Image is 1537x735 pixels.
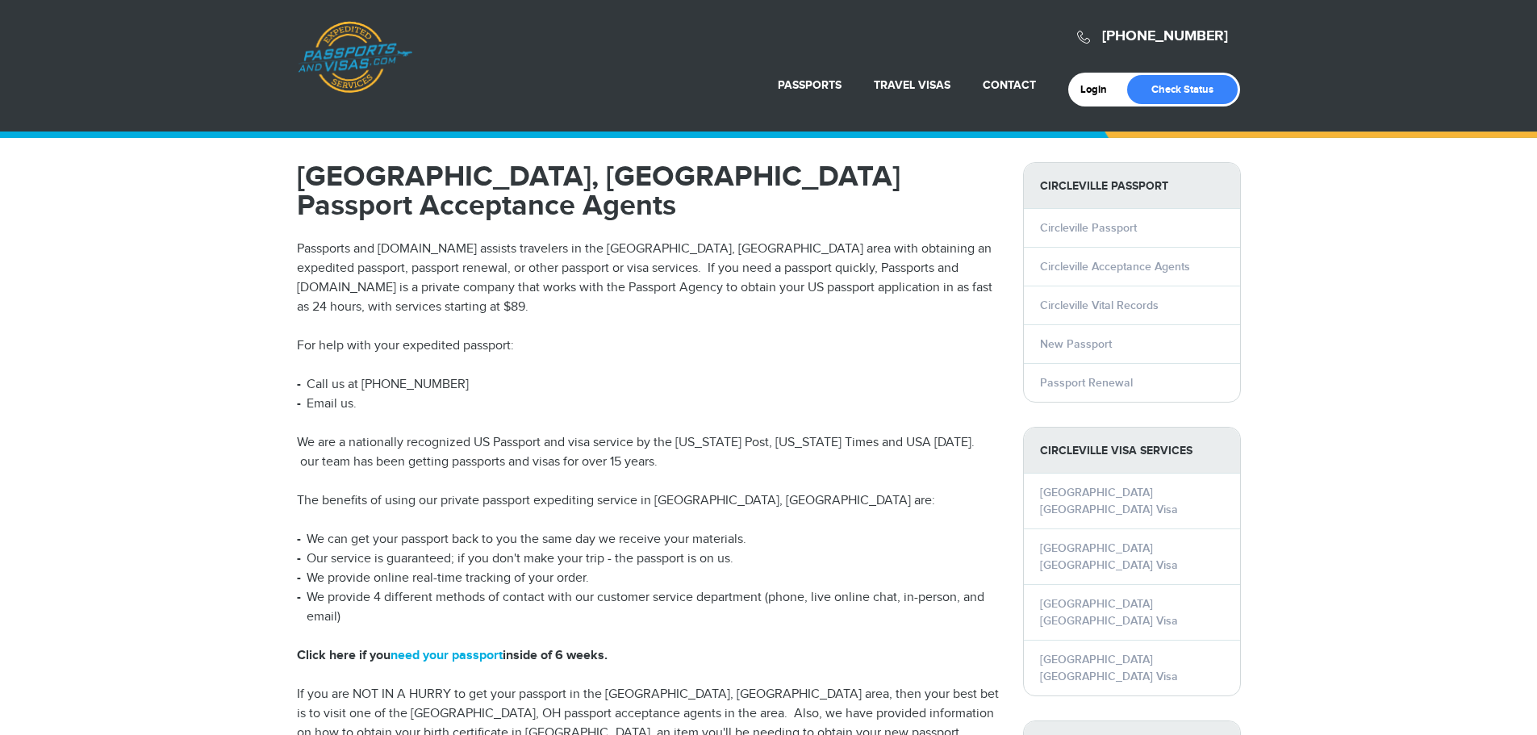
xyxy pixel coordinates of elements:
[298,21,412,94] a: Passports & [DOMAIN_NAME]
[874,78,950,92] a: Travel Visas
[297,491,999,511] p: The benefits of using our private passport expediting service in [GEOGRAPHIC_DATA], [GEOGRAPHIC_D...
[983,78,1036,92] a: Contact
[297,530,999,549] li: We can get your passport back to you the same day we receive your materials.
[297,375,999,395] li: Call us at [PHONE_NUMBER]
[1040,653,1178,683] a: [GEOGRAPHIC_DATA] [GEOGRAPHIC_DATA] Visa
[1040,486,1178,516] a: [GEOGRAPHIC_DATA] [GEOGRAPHIC_DATA] Visa
[391,648,503,663] a: need your passport
[1040,541,1178,572] a: [GEOGRAPHIC_DATA] [GEOGRAPHIC_DATA] Visa
[1040,337,1112,351] a: New Passport
[297,549,999,569] li: Our service is guaranteed; if you don't make your trip - the passport is on us.
[1127,75,1238,104] a: Check Status
[297,395,999,414] li: Email us.
[1040,376,1133,390] a: Passport Renewal
[1102,27,1228,45] a: [PHONE_NUMBER]
[297,162,999,220] h1: [GEOGRAPHIC_DATA], [GEOGRAPHIC_DATA] Passport Acceptance Agents
[1080,83,1118,96] a: Login
[1040,299,1159,312] a: Circleville Vital Records
[1024,428,1240,474] strong: Circleville Visa Services
[297,588,999,627] li: We provide 4 different methods of contact with our customer service department (phone, live onlin...
[1040,597,1178,628] a: [GEOGRAPHIC_DATA] [GEOGRAPHIC_DATA] Visa
[1024,163,1240,209] strong: Circleville Passport
[297,569,999,588] li: We provide online real-time tracking of your order.
[297,648,608,663] strong: Click here if you inside of 6 weeks.
[297,433,999,472] p: We are a nationally recognized US Passport and visa service by the [US_STATE] Post, [US_STATE] Ti...
[778,78,842,92] a: Passports
[297,336,999,356] p: For help with your expedited passport:
[1040,221,1137,235] a: Circleville Passport
[297,240,999,317] p: Passports and [DOMAIN_NAME] assists travelers in the [GEOGRAPHIC_DATA], [GEOGRAPHIC_DATA] area wi...
[1040,260,1190,274] a: Circleville Acceptance Agents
